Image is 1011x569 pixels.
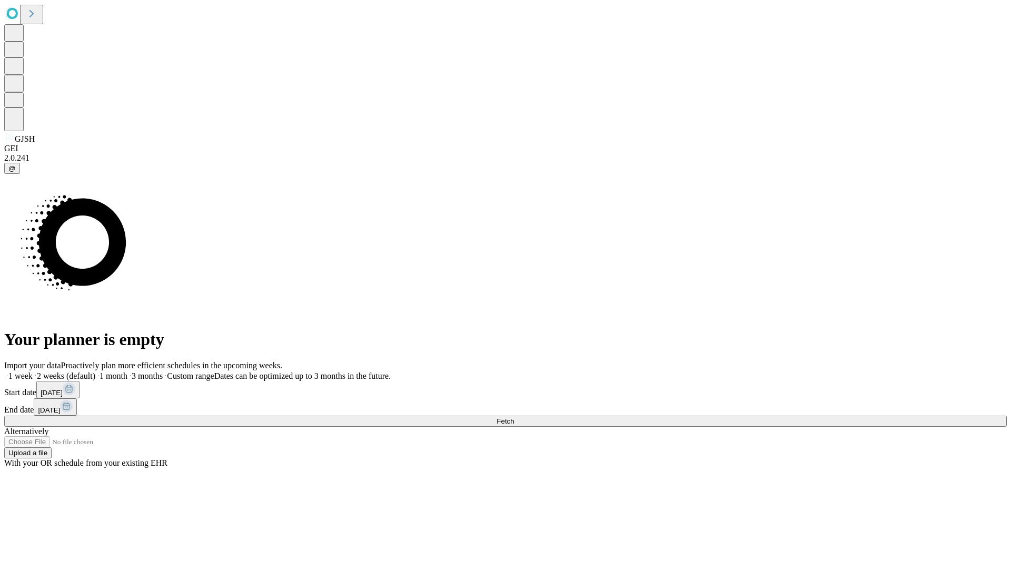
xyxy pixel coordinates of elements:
span: With your OR schedule from your existing EHR [4,458,167,467]
span: [DATE] [41,389,63,397]
button: [DATE] [36,381,80,398]
span: GJSH [15,134,35,143]
span: 1 month [100,371,127,380]
button: Upload a file [4,447,52,458]
span: Proactively plan more efficient schedules in the upcoming weeks. [61,361,282,370]
span: 2 weeks (default) [37,371,95,380]
span: Dates can be optimized up to 3 months in the future. [214,371,391,380]
div: GEI [4,144,1007,153]
div: End date [4,398,1007,416]
button: @ [4,163,20,174]
button: Fetch [4,416,1007,427]
span: [DATE] [38,406,60,414]
h1: Your planner is empty [4,330,1007,349]
div: Start date [4,381,1007,398]
button: [DATE] [34,398,77,416]
span: Fetch [497,417,514,425]
div: 2.0.241 [4,153,1007,163]
span: 1 week [8,371,33,380]
span: @ [8,164,16,172]
span: Custom range [167,371,214,380]
span: 3 months [132,371,163,380]
span: Import your data [4,361,61,370]
span: Alternatively [4,427,48,436]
